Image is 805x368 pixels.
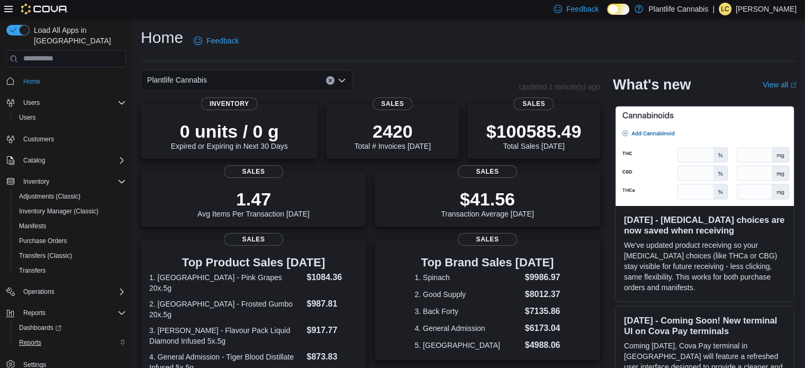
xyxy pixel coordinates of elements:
[414,323,520,334] dt: 4. General Admission
[19,175,126,188] span: Inventory
[149,325,302,346] dt: 3. [PERSON_NAME] - Flavour Pack Liquid Diamond Infused 5x.5g
[19,113,35,122] span: Users
[30,25,126,46] span: Load All Apps in [GEOGRAPHIC_DATA]
[566,4,599,14] span: Feedback
[171,121,288,142] p: 0 units / 0 g
[414,306,520,317] dt: 3. Back Forty
[224,165,283,178] span: Sales
[19,96,44,109] button: Users
[525,305,560,318] dd: $7135.86
[11,248,130,263] button: Transfers (Classic)
[19,75,126,88] span: Home
[15,249,126,262] span: Transfers (Classic)
[19,307,126,319] span: Reports
[414,289,520,300] dt: 2. Good Supply
[21,4,68,14] img: Cova
[19,222,46,230] span: Manifests
[197,189,310,210] p: 1.47
[19,285,126,298] span: Operations
[2,95,130,110] button: Users
[624,315,785,336] h3: [DATE] - Coming Soon! New terminal UI on Cova Pay terminals
[624,240,785,293] p: We've updated product receiving so your [MEDICAL_DATA] choices (like THCa or CBG) stay visible fo...
[11,204,130,219] button: Inventory Manager (Classic)
[15,321,126,334] span: Dashboards
[15,235,126,247] span: Purchase Orders
[458,165,517,178] span: Sales
[23,77,40,86] span: Home
[171,121,288,150] div: Expired or Expiring in Next 30 Days
[441,189,534,210] p: $41.56
[149,272,302,293] dt: 1. [GEOGRAPHIC_DATA] - Pink Grapes 20x.5g
[23,135,54,143] span: Customers
[19,266,46,275] span: Transfers
[19,285,59,298] button: Operations
[149,299,302,320] dt: 2. [GEOGRAPHIC_DATA] - Frosted Gumbo 20x.5g
[763,80,797,89] a: View allExternal link
[11,110,130,125] button: Users
[790,82,797,88] svg: External link
[15,336,46,349] a: Reports
[525,271,560,284] dd: $9986.97
[19,154,126,167] span: Catalog
[15,205,103,218] a: Inventory Manager (Classic)
[11,320,130,335] a: Dashboards
[23,177,49,186] span: Inventory
[19,192,80,201] span: Adjustments (Classic)
[19,307,50,319] button: Reports
[514,97,554,110] span: Sales
[306,324,357,337] dd: $917.77
[201,97,258,110] span: Inventory
[11,189,130,204] button: Adjustments (Classic)
[648,3,708,15] p: Plantlife Cannabis
[19,237,67,245] span: Purchase Orders
[141,27,183,48] h1: Home
[19,154,49,167] button: Catalog
[11,219,130,234] button: Manifests
[607,4,629,15] input: Dark Mode
[19,207,98,216] span: Inventory Manager (Classic)
[19,338,41,347] span: Reports
[149,256,358,269] h3: Top Product Sales [DATE]
[441,189,534,218] div: Transaction Average [DATE]
[23,98,40,107] span: Users
[414,272,520,283] dt: 1. Spinach
[519,83,600,91] p: Updated 1 minute(s) ago
[354,121,430,142] p: 2420
[712,3,714,15] p: |
[19,324,61,332] span: Dashboards
[721,3,729,15] span: LC
[2,153,130,168] button: Catalog
[15,190,85,203] a: Adjustments (Classic)
[15,264,50,277] a: Transfers
[624,214,785,236] h3: [DATE] - [MEDICAL_DATA] choices are now saved when receiving
[414,340,520,351] dt: 5. [GEOGRAPHIC_DATA]
[2,74,130,89] button: Home
[19,252,72,260] span: Transfers (Classic)
[458,233,517,246] span: Sales
[719,3,731,15] div: Leigha Cardinal
[11,234,130,248] button: Purchase Orders
[736,3,797,15] p: [PERSON_NAME]
[11,263,130,278] button: Transfers
[189,30,243,51] a: Feedback
[19,96,126,109] span: Users
[19,133,58,146] a: Customers
[23,156,45,165] span: Catalog
[224,233,283,246] span: Sales
[338,76,346,85] button: Open list of options
[15,111,126,124] span: Users
[306,351,357,363] dd: $873.83
[373,97,412,110] span: Sales
[306,271,357,284] dd: $1084.36
[2,284,130,299] button: Operations
[197,189,310,218] div: Avg Items Per Transaction [DATE]
[15,249,76,262] a: Transfers (Classic)
[19,132,126,146] span: Customers
[15,220,50,232] a: Manifests
[15,235,71,247] a: Purchase Orders
[19,75,44,88] a: Home
[15,220,126,232] span: Manifests
[525,339,560,352] dd: $4988.06
[23,288,55,296] span: Operations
